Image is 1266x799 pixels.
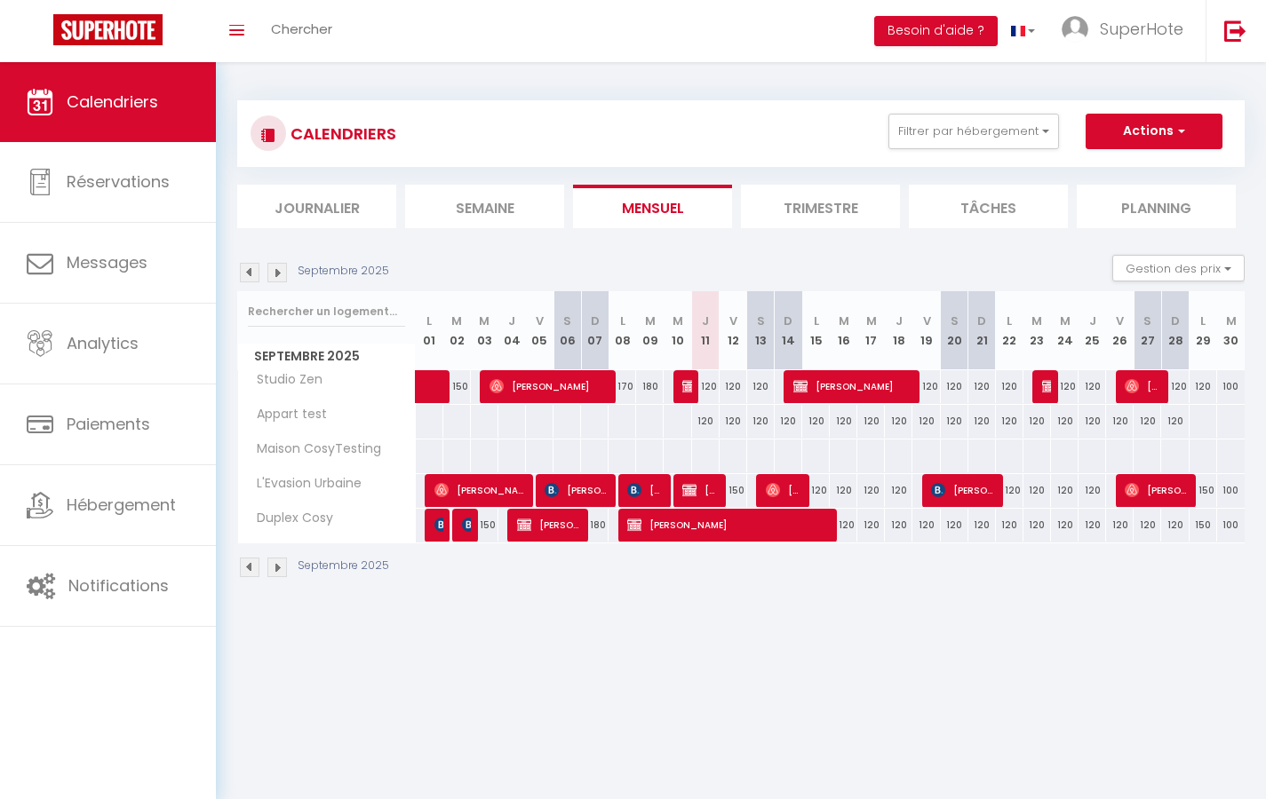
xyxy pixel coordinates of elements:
abbr: L [620,312,625,329]
div: 120 [912,405,940,438]
abbr: M [479,312,490,329]
th: 15 [802,291,830,370]
abbr: D [1171,312,1180,329]
div: 120 [885,509,912,542]
span: [PERSON_NAME] [PERSON_NAME] [1042,369,1051,403]
th: 13 [747,291,775,370]
abbr: L [1007,312,1012,329]
abbr: S [563,312,571,329]
div: 120 [885,474,912,507]
th: 08 [609,291,636,370]
span: [PERSON_NAME] [462,508,471,542]
span: [PERSON_NAME] [682,473,719,507]
th: 11 [692,291,720,370]
abbr: J [1089,312,1096,329]
div: 120 [1079,509,1106,542]
div: 150 [1190,509,1217,542]
div: 120 [1051,405,1079,438]
p: Septembre 2025 [298,558,389,574]
span: Septembre 2025 [238,344,415,369]
th: 10 [664,291,691,370]
li: Semaine [405,185,564,228]
div: 120 [1190,370,1217,403]
th: 26 [1106,291,1134,370]
th: 20 [941,291,968,370]
th: 28 [1161,291,1189,370]
div: 120 [941,370,968,403]
div: 120 [968,370,996,403]
th: 14 [775,291,802,370]
p: Septembre 2025 [298,263,389,280]
abbr: M [1031,312,1042,329]
span: Maison CosyTesting [241,439,386,459]
div: 120 [1051,474,1079,507]
div: 120 [996,509,1023,542]
div: 120 [1079,405,1106,438]
abbr: J [896,312,903,329]
div: 100 [1217,370,1245,403]
abbr: S [757,312,765,329]
div: 120 [830,474,857,507]
th: 16 [830,291,857,370]
div: 120 [941,405,968,438]
div: 150 [471,509,498,542]
div: 120 [996,405,1023,438]
div: 120 [912,370,940,403]
div: 120 [720,370,747,403]
span: Analytics [67,332,139,354]
span: Duplex Cosy [241,509,338,528]
abbr: M [451,312,462,329]
th: 17 [857,291,885,370]
div: 120 [1051,509,1079,542]
th: 03 [471,291,498,370]
th: 06 [553,291,581,370]
div: 120 [996,474,1023,507]
span: Paiements [67,413,150,435]
div: 120 [802,405,830,438]
th: 12 [720,291,747,370]
button: Ouvrir le widget de chat LiveChat [14,7,68,60]
div: 120 [857,509,885,542]
span: Chercher [271,20,332,38]
abbr: M [1060,312,1071,329]
div: 100 [1217,474,1245,507]
abbr: M [645,312,656,329]
abbr: L [814,312,819,329]
span: Réservations [67,170,170,193]
abbr: L [426,312,432,329]
span: Appart test [241,405,331,424]
div: 120 [720,405,747,438]
button: Besoin d'aide ? [874,16,998,46]
span: [PERSON_NAME] [627,508,829,542]
span: [PERSON_NAME] [682,369,691,403]
abbr: D [591,312,600,329]
div: 100 [1217,509,1245,542]
span: L'Evasion Urbaine [241,474,366,494]
span: [PERSON_NAME] [434,473,526,507]
div: 120 [912,509,940,542]
abbr: V [729,312,737,329]
li: Mensuel [573,185,732,228]
div: 120 [1134,405,1161,438]
div: 120 [941,509,968,542]
div: 120 [857,474,885,507]
input: Rechercher un logement... [248,296,405,328]
img: logout [1224,20,1246,42]
span: [PERSON_NAME] [545,473,609,507]
abbr: M [1226,312,1237,329]
div: 120 [968,509,996,542]
th: 22 [996,291,1023,370]
div: 120 [1079,370,1106,403]
span: [PERSON_NAME] [1125,473,1189,507]
abbr: V [536,312,544,329]
div: 170 [609,370,636,403]
th: 02 [443,291,471,370]
span: [PERSON_NAME] [793,369,912,403]
th: 21 [968,291,996,370]
img: ... [1062,16,1088,43]
abbr: J [702,312,709,329]
abbr: S [1143,312,1151,329]
div: 120 [1023,474,1051,507]
div: 120 [1023,509,1051,542]
th: 18 [885,291,912,370]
